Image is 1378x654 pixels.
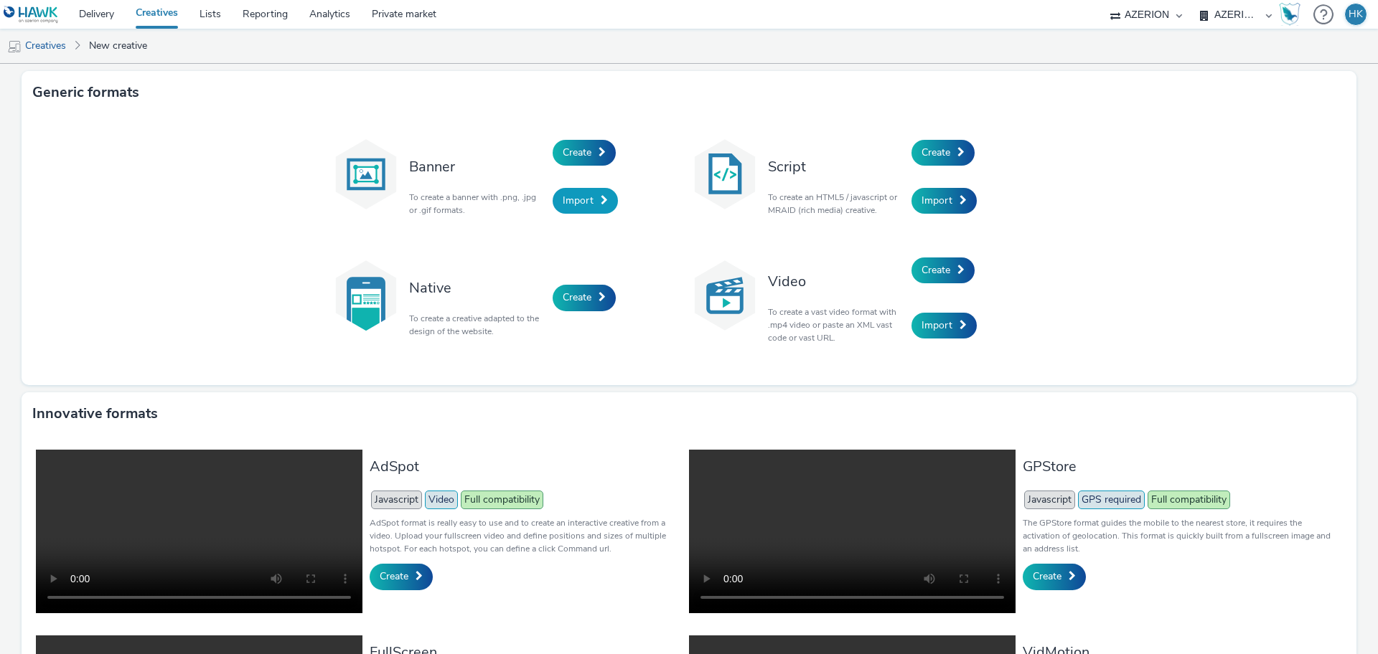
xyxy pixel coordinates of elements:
[911,188,977,214] a: Import
[330,138,402,210] img: banner.svg
[1349,4,1363,25] div: HK
[461,490,543,509] span: Full compatibility
[911,140,975,166] a: Create
[768,272,904,291] h3: Video
[370,516,682,555] p: AdSpot format is really easy to use and to create an interactive creative from a video. Upload yo...
[1078,490,1145,509] span: GPS required
[1023,564,1086,589] a: Create
[409,278,545,298] h3: Native
[768,191,904,217] p: To create an HTML5 / javascript or MRAID (rich media) creative.
[563,146,591,159] span: Create
[922,318,952,332] span: Import
[911,257,975,283] a: Create
[922,146,950,159] span: Create
[425,490,458,509] span: Video
[82,29,154,63] a: New creative
[409,157,545,176] h3: Banner
[1023,457,1335,476] h3: GPStore
[370,457,682,476] h3: AdSpot
[380,569,408,583] span: Create
[1279,3,1300,26] img: Hawk Academy
[768,157,904,176] h3: Script
[689,138,761,210] img: code.svg
[4,6,59,24] img: undefined Logo
[563,290,591,304] span: Create
[371,490,422,509] span: Javascript
[553,140,616,166] a: Create
[1279,3,1306,26] a: Hawk Academy
[911,313,977,338] a: Import
[330,260,402,331] img: native.svg
[563,194,594,207] span: Import
[409,191,545,217] p: To create a banner with .png, .jpg or .gif formats.
[922,194,952,207] span: Import
[7,39,22,54] img: mobile
[1148,490,1230,509] span: Full compatibility
[1033,569,1061,583] span: Create
[1023,516,1335,555] p: The GPStore format guides the mobile to the nearest store, it requires the activation of geolocat...
[32,82,139,103] h3: Generic formats
[370,564,433,589] a: Create
[1024,490,1075,509] span: Javascript
[553,188,618,214] a: Import
[922,263,950,277] span: Create
[553,285,616,311] a: Create
[32,403,158,425] h3: Innovative formats
[768,305,904,344] p: To create a vast video format with .mp4 video or paste an XML vast code or vast URL.
[689,260,761,331] img: video.svg
[409,312,545,338] p: To create a creative adapted to the design of the website.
